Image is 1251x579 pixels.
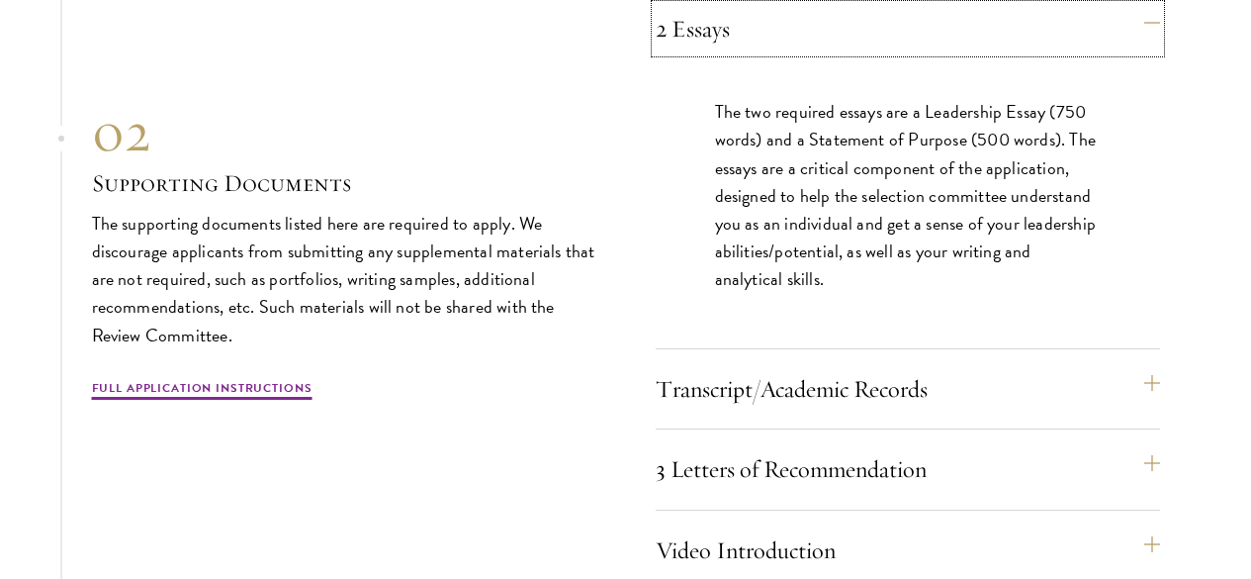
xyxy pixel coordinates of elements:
button: Transcript/Academic Records [656,365,1160,413]
p: The supporting documents listed here are required to apply. We discourage applicants from submitt... [92,210,596,348]
a: Full Application Instructions [92,379,313,403]
p: The two required essays are a Leadership Essay (750 words) and a Statement of Purpose (500 words)... [715,98,1101,293]
div: 02 [92,97,596,166]
button: Video Introduction [656,527,1160,574]
h3: Supporting Documents [92,166,596,200]
button: 3 Letters of Recommendation [656,445,1160,493]
button: 2 Essays [656,5,1160,52]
